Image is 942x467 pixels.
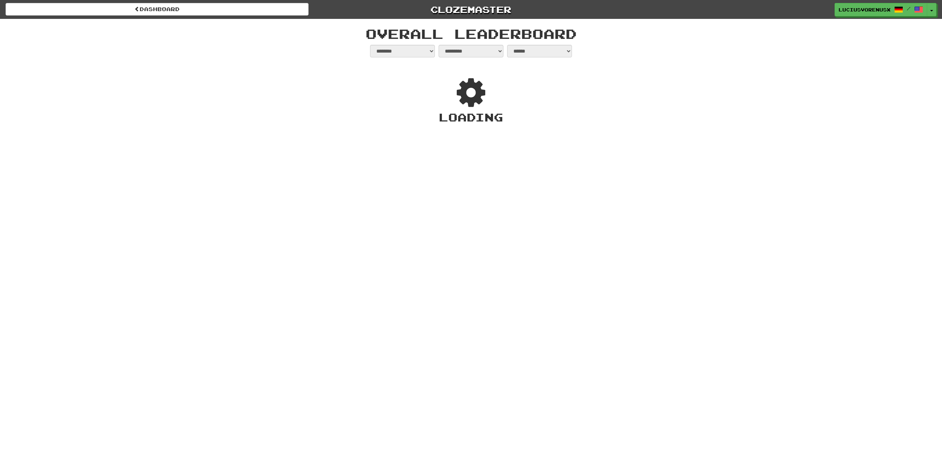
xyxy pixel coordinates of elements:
[835,3,927,16] a: LuciusVorenusX /
[839,6,891,13] span: LuciusVorenusX
[907,6,911,11] span: /
[260,26,682,41] h1: Overall Leaderboard
[368,109,574,125] div: Loading
[320,3,623,16] a: Clozemaster
[6,3,309,16] a: dashboard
